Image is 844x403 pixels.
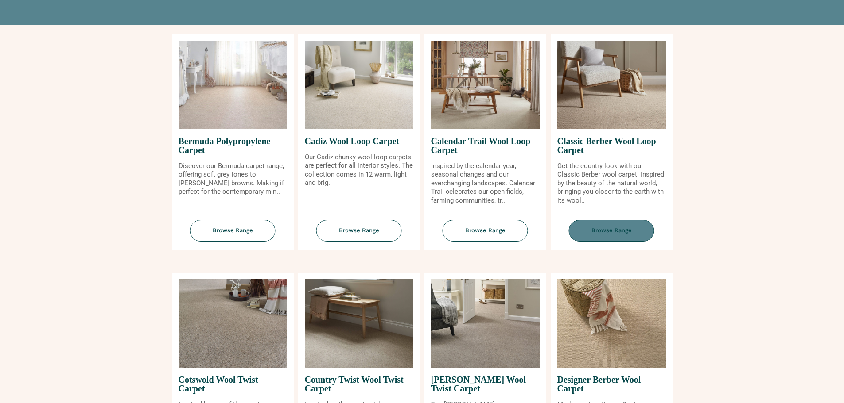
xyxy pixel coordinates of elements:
img: Country Twist Wool Twist Carpet [305,279,413,368]
img: Designer Berber Wool Carpet [557,279,666,368]
span: Browse Range [316,220,402,242]
p: Inspired by the calendar year, seasonal changes and our everchanging landscapes. Calendar Trail c... [431,162,540,205]
p: Our Cadiz chunky wool loop carpets are perfect for all interior styles. The collection comes in 1... [305,153,413,188]
img: Cadiz Wool Loop Carpet [305,41,413,129]
span: Designer Berber Wool Carpet [557,368,666,400]
a: Browse Range [424,220,546,250]
img: Craven Wool Twist Carpet [431,279,540,368]
a: Browse Range [172,220,294,250]
span: Cotswold Wool Twist Carpet [179,368,287,400]
span: Browse Range [190,220,276,242]
p: Discover our Bermuda carpet range, offering soft grey tones to [PERSON_NAME] browns. Making if pe... [179,162,287,196]
span: Calendar Trail Wool Loop Carpet [431,129,540,162]
img: Bermuda Polypropylene Carpet [179,41,287,129]
p: Get the country look with our Classic Berber wool carpet. Inspired by the beauty of the natural w... [557,162,666,205]
span: Browse Range [443,220,528,242]
span: Classic Berber Wool Loop Carpet [557,129,666,162]
img: Cotswold Wool Twist Carpet [179,279,287,368]
span: Cadiz Wool Loop Carpet [305,129,413,153]
a: Browse Range [298,220,420,250]
img: Calendar Trail Wool Loop Carpet [431,41,540,129]
span: [PERSON_NAME] Wool Twist Carpet [431,368,540,400]
img: Classic Berber Wool Loop Carpet [557,41,666,129]
span: Country Twist Wool Twist Carpet [305,368,413,400]
a: Browse Range [551,220,673,250]
span: Bermuda Polypropylene Carpet [179,129,287,162]
span: Browse Range [569,220,654,242]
